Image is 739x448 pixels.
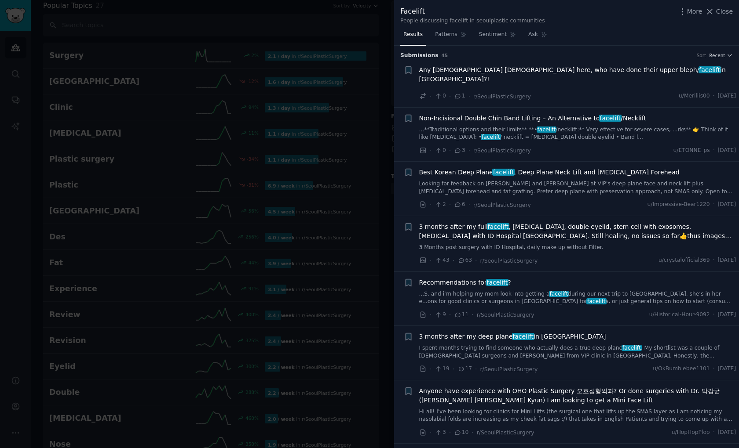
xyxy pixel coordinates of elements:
[419,114,646,123] span: Non-Incisional Double Chin Band Lifting – An Alternative to /Necklift
[453,365,454,374] span: ·
[449,92,451,101] span: ·
[713,201,715,209] span: ·
[419,290,736,306] a: ...S, and i’m helping my mom look into getting afaceliftduring our next trip to [GEOGRAPHIC_DATA]...
[673,147,710,155] span: u/ETONNE_ps
[468,146,470,155] span: ·
[400,28,426,46] a: Results
[435,257,449,264] span: 43
[709,52,733,58] button: Recent
[430,365,432,374] span: ·
[718,257,736,264] span: [DATE]
[419,244,736,252] a: 3 Months post surgery with ID Hospital, daily make up without Filter.
[435,311,446,319] span: 9
[472,310,473,319] span: ·
[473,94,531,100] span: r/SeoulPlasticSurgery
[400,17,545,25] div: People discussing facelift in seoulplastic communities
[528,31,538,39] span: Ask
[480,366,538,372] span: r/SeoulPlasticSurgery
[492,169,515,176] span: facelift
[713,147,715,155] span: ·
[419,222,736,241] span: 3 months after my full , [MEDICAL_DATA], double eyelid, stem cell with exosomes, [MEDICAL_DATA] w...
[718,429,736,437] span: [DATE]
[718,365,736,373] span: [DATE]
[419,222,736,241] a: 3 months after my fullfacelift, [MEDICAL_DATA], double eyelid, stem cell with exosomes, [MEDICAL_...
[419,344,736,360] a: I spent months trying to find someone who actually does a true deep planefacelift. My shortlist w...
[435,429,446,437] span: 3
[430,428,432,437] span: ·
[454,201,465,209] span: 6
[487,223,509,230] span: facelift
[419,332,606,341] span: 3 months after my deep plane in [GEOGRAPHIC_DATA]
[419,332,606,341] a: 3 months after my deep planefaceliftin [GEOGRAPHIC_DATA]
[649,311,710,319] span: u/Historical-Hour-9092
[718,92,736,100] span: [DATE]
[400,6,545,17] div: Facelift
[419,114,646,123] a: Non-Incisional Double Chin Band Lifting – An Alternative tofacelift/Necklift
[678,7,702,16] button: More
[480,258,538,264] span: r/SeoulPlasticSurgery
[419,168,680,177] a: Best Korean Deep Planefacelift, Deep Plane Neck Lift and [MEDICAL_DATA] Forehead
[713,365,715,373] span: ·
[713,257,715,264] span: ·
[713,311,715,319] span: ·
[454,429,468,437] span: 10
[435,365,449,373] span: 19
[449,310,451,319] span: ·
[430,256,432,265] span: ·
[537,126,556,133] span: facelift
[449,428,451,437] span: ·
[687,7,702,16] span: More
[468,92,470,101] span: ·
[659,257,710,264] span: u/crystalofficial369
[512,333,534,340] span: facelift
[453,256,454,265] span: ·
[419,180,736,195] a: Looking for feedback on [PERSON_NAME] and [PERSON_NAME] at VIP's deep plane face and neck lift pl...
[477,312,534,318] span: r/SeoulPlasticSurgery
[653,365,710,373] span: u/OkBumblebee1101
[419,387,736,405] a: Anyone have experience with OHO Plastic Surgery 오호성형외과? Or done surgeries with Dr. 박강균 ([PERSON_N...
[476,28,519,46] a: Sentiment
[709,52,725,58] span: Recent
[400,52,439,60] span: Submission s
[718,147,736,155] span: [DATE]
[454,92,465,100] span: 1
[419,168,680,177] span: Best Korean Deep Plane , Deep Plane Neck Lift and [MEDICAL_DATA] Forehead
[477,430,534,436] span: r/SeoulPlasticSurgery
[419,65,736,84] span: Any [DEMOGRAPHIC_DATA] [DEMOGRAPHIC_DATA] here, who have done their upper bleph/ in [GEOGRAPHIC_D...
[419,65,736,84] a: Any [DEMOGRAPHIC_DATA] [DEMOGRAPHIC_DATA] here, who have done their upper bleph/faceliftin [GEOGR...
[435,201,446,209] span: 2
[481,134,501,140] span: facelift
[479,31,507,39] span: Sentiment
[419,278,511,287] a: Recommendations forfacelift?
[622,345,641,351] span: facelift
[449,200,451,210] span: ·
[473,148,531,154] span: r/SeoulPlasticSurgery
[419,408,736,423] a: Hi all! I've been looking for clinics for Mini Lifts (the surgical one that lifts up the SMAS lay...
[449,146,451,155] span: ·
[525,28,550,46] a: Ask
[468,200,470,210] span: ·
[475,365,477,374] span: ·
[586,298,606,304] span: facelift
[403,31,423,39] span: Results
[457,365,472,373] span: 17
[435,92,446,100] span: 0
[419,126,736,141] a: ...**Traditional options and their limits** **•facelift/necklift:** Very effective for severe cas...
[672,429,710,437] span: u/HopHopPlop
[430,92,432,101] span: ·
[718,201,736,209] span: [DATE]
[472,428,473,437] span: ·
[454,311,468,319] span: 11
[475,256,477,265] span: ·
[697,52,706,58] div: Sort
[549,291,569,297] span: facelift
[705,7,733,16] button: Close
[718,311,736,319] span: [DATE]
[648,201,710,209] span: u/Impressive-Bear1220
[430,310,432,319] span: ·
[435,147,446,155] span: 0
[442,53,448,58] span: 45
[430,146,432,155] span: ·
[679,92,710,100] span: u/Meriliis00
[454,147,465,155] span: 3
